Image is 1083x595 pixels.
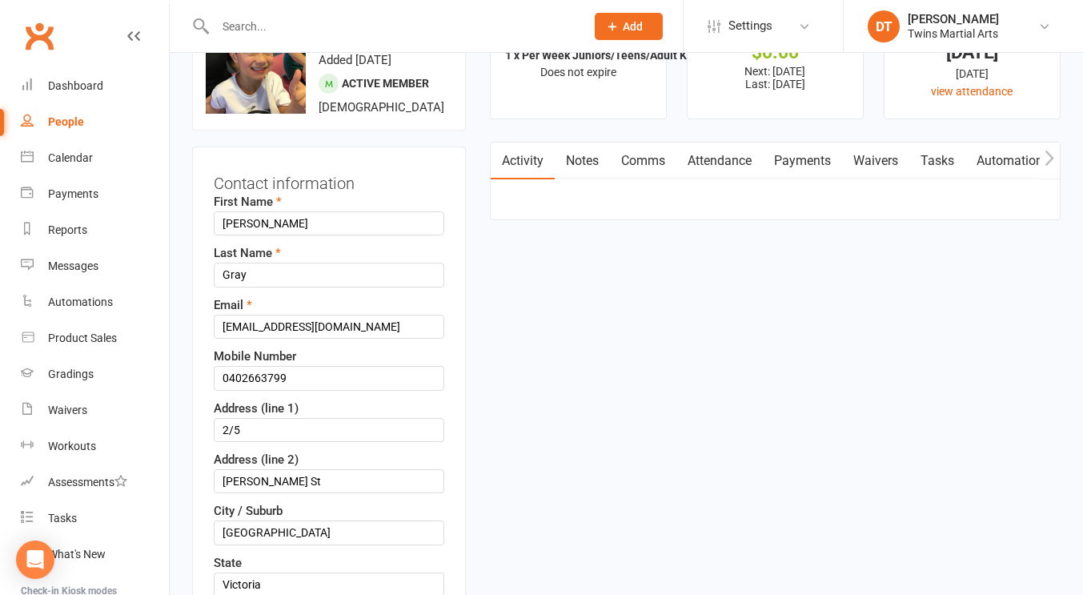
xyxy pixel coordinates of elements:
label: State [214,553,242,573]
strong: 1 x Per Week Juniors/Teens/Adult Karate [505,49,714,62]
input: Search... [211,15,574,38]
span: Does not expire [540,66,616,78]
a: Reports [21,212,169,248]
input: Address (line 1) [214,418,444,442]
a: Comms [610,143,676,179]
img: image1652161988.png [206,14,306,114]
span: Settings [728,8,772,44]
input: Last Name [214,263,444,287]
label: City / Suburb [214,501,283,521]
div: Reports [48,223,87,236]
div: Workouts [48,440,96,452]
label: First Name [214,192,282,211]
a: Assessments [21,464,169,501]
p: Next: [DATE] Last: [DATE] [702,65,848,90]
a: Payments [21,176,169,212]
a: Waivers [21,392,169,428]
div: Dashboard [48,79,103,92]
div: What's New [48,548,106,561]
a: People [21,104,169,140]
a: Calendar [21,140,169,176]
div: DT [868,10,900,42]
div: Assessments [48,476,127,488]
a: Messages [21,248,169,284]
a: Attendance [676,143,763,179]
label: Last Name [214,243,281,263]
label: Address (line 2) [214,450,299,469]
div: Product Sales [48,332,117,344]
span: Add [623,20,643,33]
input: Email [214,315,444,339]
a: Activity [491,143,555,179]
div: Automations [48,295,113,308]
a: view attendance [931,85,1013,98]
a: What's New [21,537,169,573]
span: [DEMOGRAPHIC_DATA] [319,100,444,115]
div: People [48,115,84,128]
a: Notes [555,143,610,179]
div: [DATE] [899,65,1045,82]
div: $0.00 [702,44,848,61]
input: Mobile Number [214,366,444,390]
a: Waivers [842,143,909,179]
div: Gradings [48,368,94,380]
input: First Name [214,211,444,235]
h3: Contact information [214,168,444,192]
label: Email [214,295,252,315]
div: [DATE] [899,44,1045,61]
div: Calendar [48,151,93,164]
div: Twins Martial Arts [908,26,999,41]
a: Workouts [21,428,169,464]
time: Added [DATE] [319,53,391,67]
div: Waivers [48,404,87,416]
button: Add [595,13,663,40]
span: Active member [342,77,429,90]
a: Tasks [21,501,169,537]
input: Address (line 2) [214,469,444,493]
label: Address (line 1) [214,399,299,418]
a: Product Sales [21,320,169,356]
div: [PERSON_NAME] [908,12,999,26]
a: Tasks [909,143,965,179]
input: City / Suburb [214,521,444,545]
label: Mobile Number [214,347,296,366]
div: Open Intercom Messenger [16,541,54,579]
a: Clubworx [19,16,59,56]
a: Payments [763,143,842,179]
a: Automations [965,143,1061,179]
div: Payments [48,187,98,200]
a: Gradings [21,356,169,392]
a: Dashboard [21,68,169,104]
div: Tasks [48,512,77,525]
div: Messages [48,259,98,272]
a: Automations [21,284,169,320]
